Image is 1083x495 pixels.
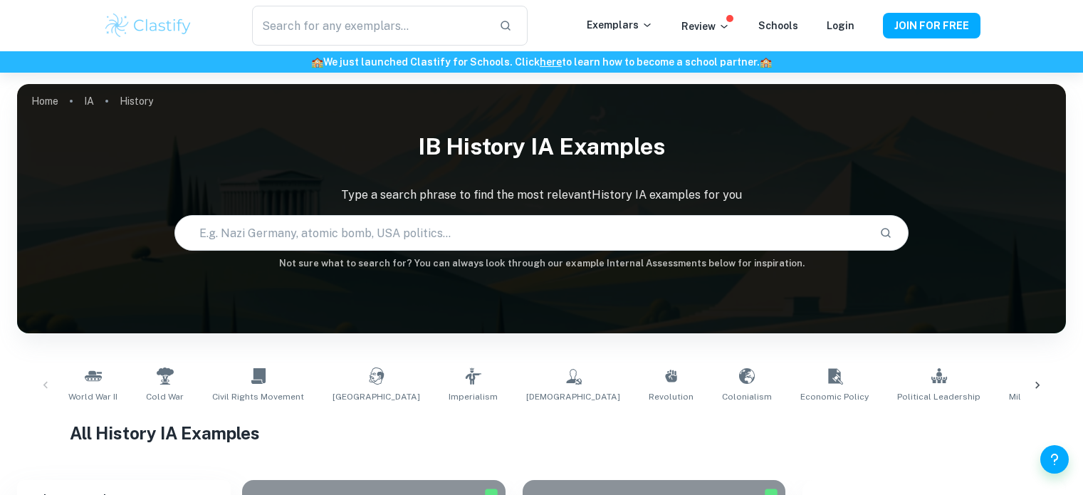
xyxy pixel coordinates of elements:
p: Review [681,19,730,34]
a: Schools [758,20,798,31]
a: Home [31,91,58,111]
button: Search [874,221,898,245]
span: Economic Policy [800,390,869,403]
a: Login [827,20,854,31]
p: Type a search phrase to find the most relevant History IA examples for you [17,187,1066,204]
span: Civil Rights Movement [212,390,304,403]
span: Cold War [146,390,184,403]
span: Military Strategy [1009,390,1078,403]
button: Help and Feedback [1040,445,1069,474]
img: Clastify logo [103,11,194,40]
p: History [120,93,153,109]
a: IA [84,91,94,111]
span: [GEOGRAPHIC_DATA] [333,390,420,403]
input: E.g. Nazi Germany, atomic bomb, USA politics... [175,213,868,253]
span: [DEMOGRAPHIC_DATA] [526,390,620,403]
h1: IB History IA examples [17,124,1066,170]
a: here [540,56,562,68]
p: Exemplars [587,17,653,33]
span: Political Leadership [897,390,980,403]
span: 🏫 [760,56,772,68]
span: World War II [68,390,117,403]
span: 🏫 [311,56,323,68]
h6: Not sure what to search for? You can always look through our example Internal Assessments below f... [17,256,1066,271]
button: JOIN FOR FREE [883,13,980,38]
span: Colonialism [722,390,772,403]
h1: All History IA Examples [70,420,1014,446]
h6: We just launched Clastify for Schools. Click to learn how to become a school partner. [3,54,1080,70]
span: Imperialism [449,390,498,403]
input: Search for any exemplars... [252,6,487,46]
span: Revolution [649,390,694,403]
